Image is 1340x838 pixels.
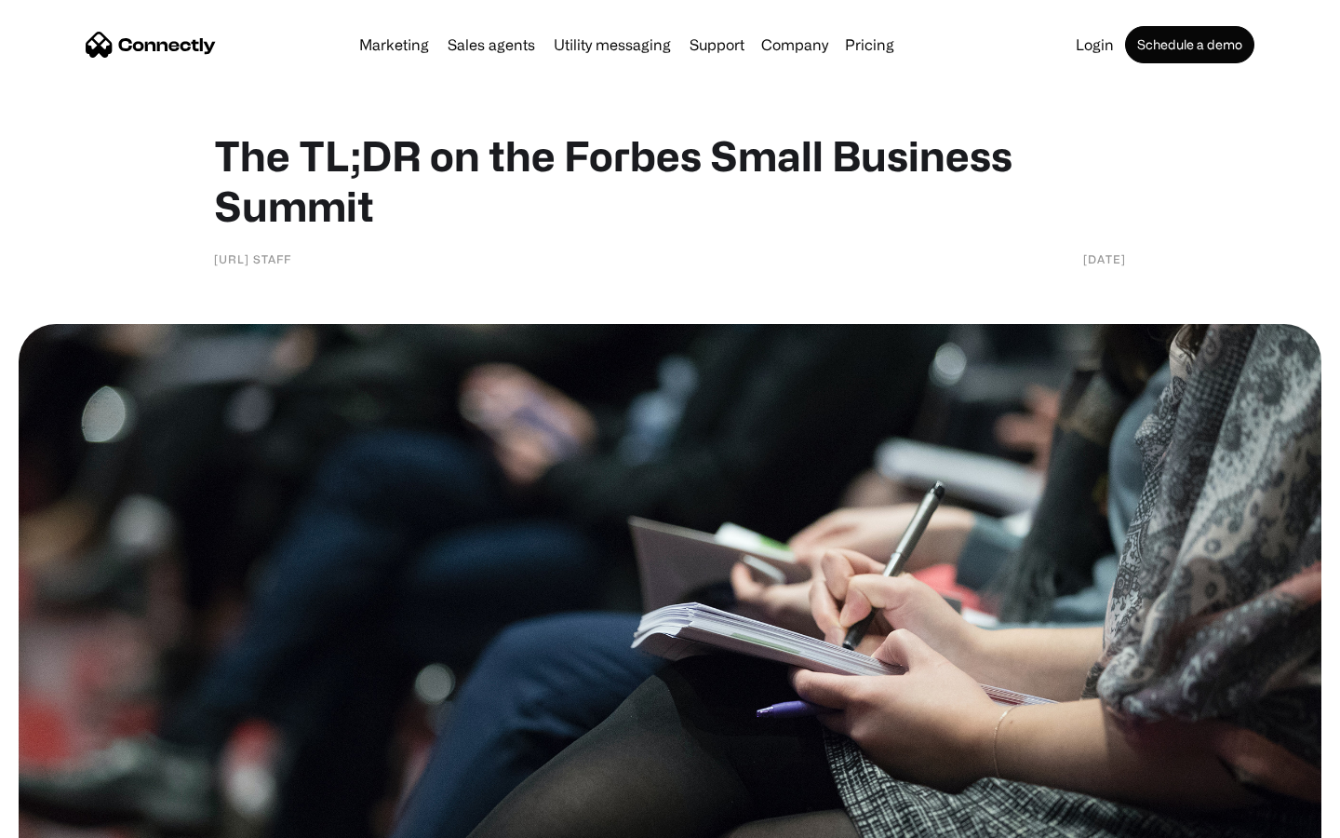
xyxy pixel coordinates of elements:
[19,805,112,831] aside: Language selected: English
[1125,26,1254,63] a: Schedule a demo
[352,37,436,52] a: Marketing
[546,37,678,52] a: Utility messaging
[214,250,291,268] div: [URL] Staff
[682,37,752,52] a: Support
[1083,250,1126,268] div: [DATE]
[37,805,112,831] ul: Language list
[761,32,828,58] div: Company
[837,37,902,52] a: Pricing
[440,37,543,52] a: Sales agents
[86,31,216,59] a: home
[756,32,834,58] div: Company
[214,130,1126,231] h1: The TL;DR on the Forbes Small Business Summit
[1068,37,1121,52] a: Login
